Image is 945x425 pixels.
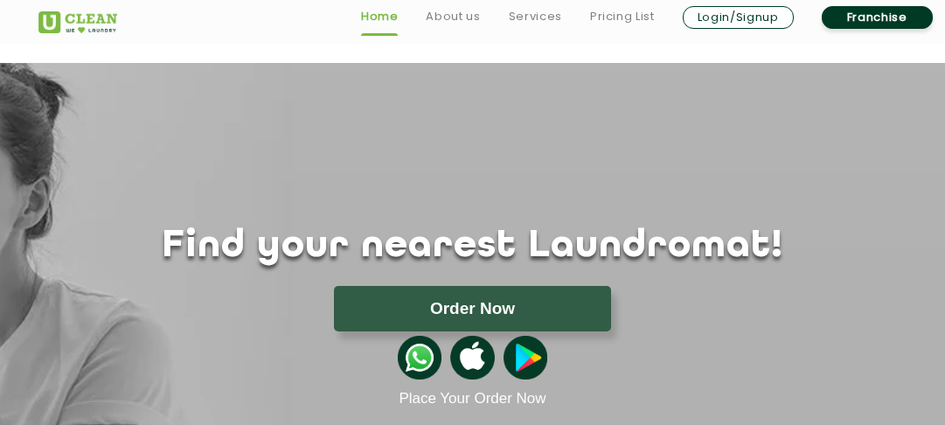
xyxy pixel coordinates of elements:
[590,6,655,27] a: Pricing List
[683,6,794,29] a: Login/Signup
[504,336,547,380] img: playstoreicon.png
[399,390,545,408] a: Place Your Order Now
[426,6,480,27] a: About us
[822,6,933,29] a: Franchise
[38,11,117,33] img: UClean Laundry and Dry Cleaning
[509,6,562,27] a: Services
[450,336,494,380] img: apple-icon.png
[334,286,610,331] button: Order Now
[25,225,921,268] h1: Find your nearest Laundromat!
[361,6,399,27] a: Home
[398,336,441,380] img: whatsappicon.png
